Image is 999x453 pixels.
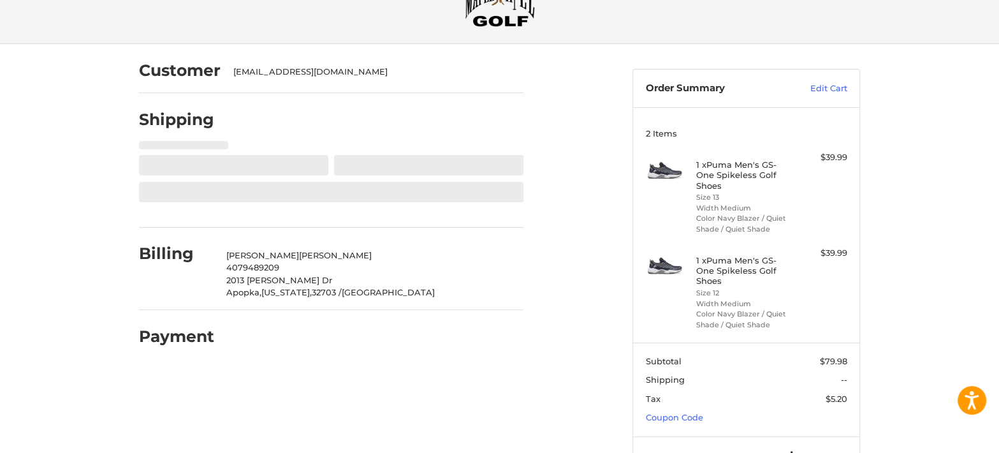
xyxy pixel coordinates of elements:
span: Shipping [646,375,685,385]
span: 4079489209 [226,262,279,272]
h2: Shipping [139,110,214,130]
span: [GEOGRAPHIC_DATA] [342,287,435,297]
span: Subtotal [646,356,682,366]
span: Apopka, [226,287,261,297]
span: Tax [646,394,660,404]
span: -- [841,375,847,385]
div: $39.99 [797,151,847,164]
span: [PERSON_NAME] [226,250,299,260]
span: 2013 [PERSON_NAME] Dr [226,275,332,285]
iframe: Google Customer Reviews [894,419,999,453]
li: Width Medium [696,203,794,214]
li: Color Navy Blazer / Quiet Shade / Quiet Shade [696,213,794,234]
li: Size 12 [696,288,794,299]
li: Color Navy Blazer / Quiet Shade / Quiet Shade [696,309,794,330]
h2: Billing [139,244,214,264]
span: [US_STATE], [261,287,312,297]
a: Edit Cart [783,82,847,95]
a: Coupon Code [646,412,703,422]
span: $5.20 [826,394,847,404]
li: Width Medium [696,299,794,309]
h3: Order Summary [646,82,783,95]
h2: Customer [139,61,221,80]
div: $39.99 [797,247,847,260]
h4: 1 x Puma Men's GS-One Spikeless Golf Shoes [696,160,794,191]
li: Size 13 [696,192,794,203]
span: $79.98 [820,356,847,366]
span: [PERSON_NAME] [299,250,372,260]
h2: Payment [139,327,214,346]
span: 32703 / [312,287,342,297]
h4: 1 x Puma Men's GS-One Spikeless Golf Shoes [696,255,794,286]
h3: 2 Items [646,128,847,138]
div: [EMAIL_ADDRESS][DOMAIN_NAME] [233,66,511,78]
